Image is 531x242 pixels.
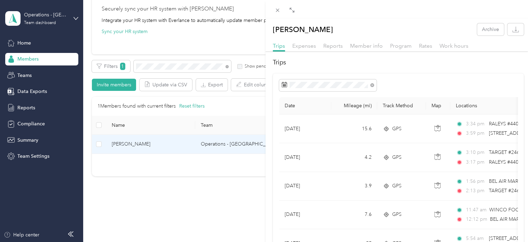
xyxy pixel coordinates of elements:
span: 12:12 pm [466,216,487,223]
th: Track Method [377,97,426,115]
span: Rates [419,42,432,49]
p: [PERSON_NAME] [273,23,333,36]
span: GPS [392,154,402,161]
td: 3.9 [331,172,377,201]
td: 4.2 [331,143,377,172]
span: Reports [323,42,343,49]
span: Member info [350,42,383,49]
td: 7.6 [331,201,377,229]
span: 1:56 pm [466,178,485,185]
span: 3:34 pm [466,120,485,128]
span: 2:13 pm [466,187,485,195]
td: [DATE] [279,172,331,201]
iframe: Everlance-gr Chat Button Frame [492,203,531,242]
td: [DATE] [279,143,331,172]
span: Expenses [292,42,316,49]
th: Map [426,97,450,115]
span: 11:47 am [466,206,486,214]
span: GPS [392,182,402,190]
td: [DATE] [279,201,331,229]
span: GPS [392,125,402,133]
span: 3:10 pm [466,149,485,156]
span: 3:59 pm [466,130,485,137]
span: 3:17 pm [466,158,485,166]
span: Program [390,42,412,49]
th: Date [279,97,331,115]
h2: Trips [273,58,524,67]
span: Trips [273,42,285,49]
td: 15.6 [331,115,377,143]
span: GPS [392,211,402,218]
th: Mileage (mi) [331,97,377,115]
span: Work hours [439,42,468,49]
td: [DATE] [279,115,331,143]
button: Archive [477,23,504,36]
